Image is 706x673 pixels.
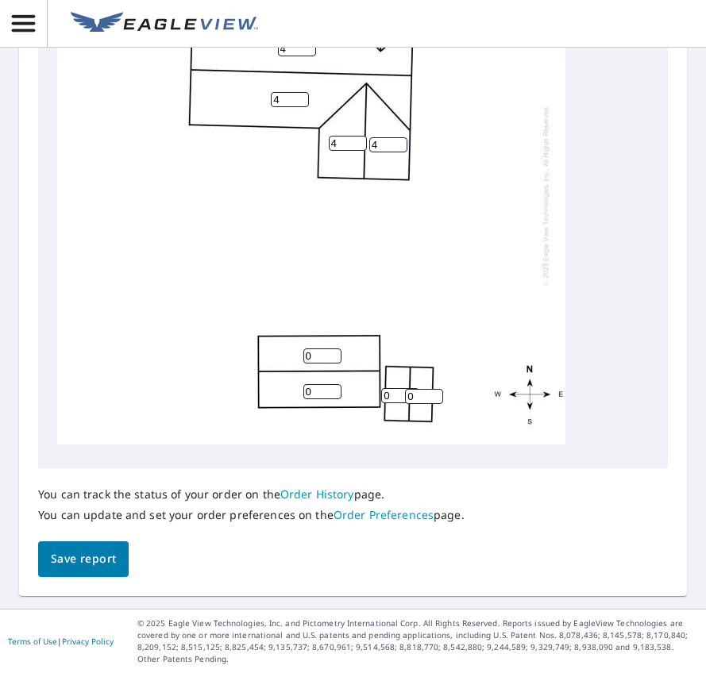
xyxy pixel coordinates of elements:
a: Order Preferences [334,507,434,522]
a: EV Logo [61,2,268,45]
a: Order History [280,486,354,502]
span: Save report [51,549,116,569]
p: You can track the status of your order on the page. [38,487,465,502]
button: Save report [38,541,129,577]
p: | [8,636,114,646]
a: Privacy Policy [62,636,114,647]
img: EV Logo [71,12,258,36]
p: You can update and set your order preferences on the page. [38,508,465,522]
p: © 2025 Eagle View Technologies, Inc. and Pictometry International Corp. All Rights Reserved. Repo... [137,617,698,665]
a: Terms of Use [8,636,57,647]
